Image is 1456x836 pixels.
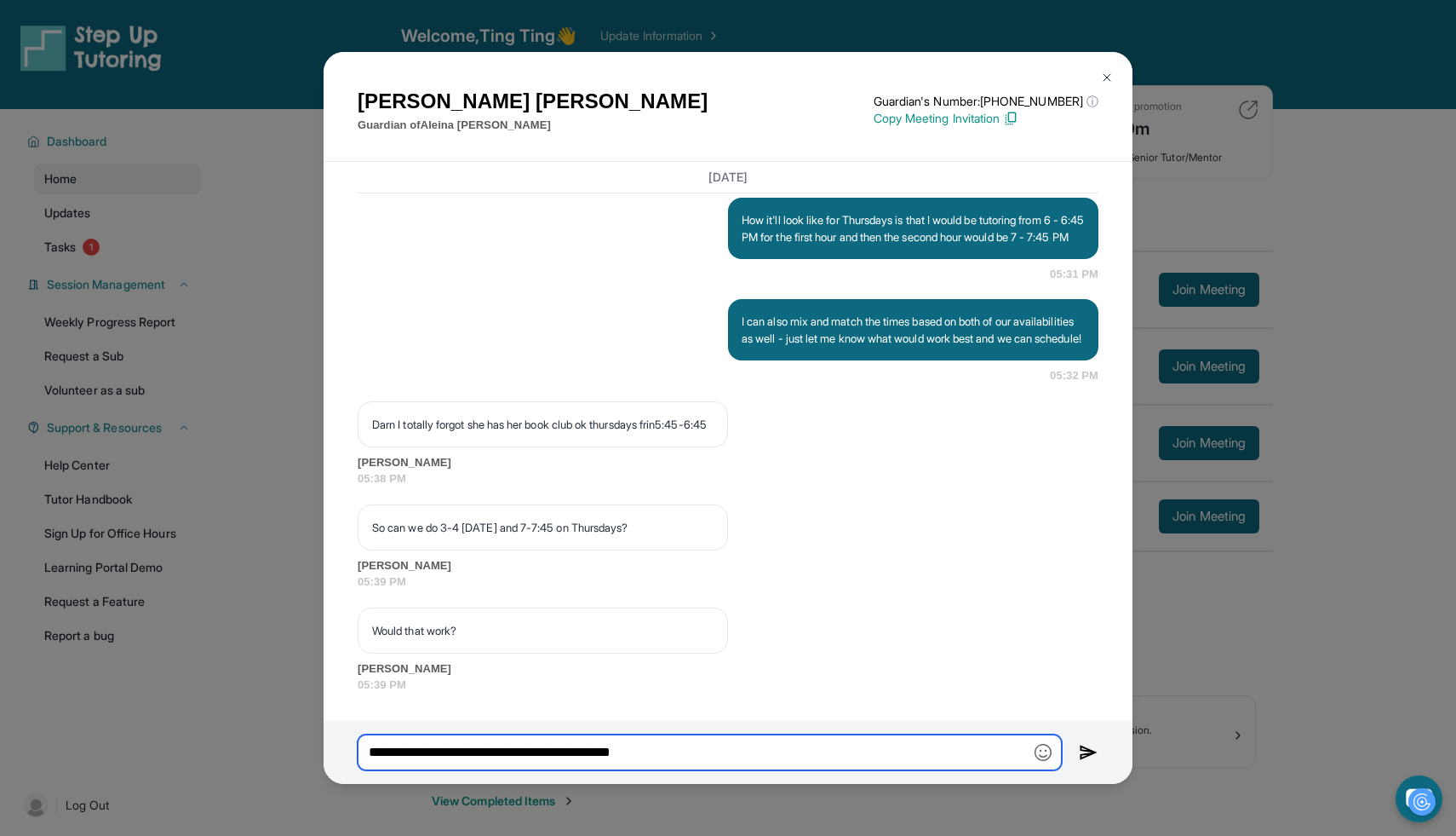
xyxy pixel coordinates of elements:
[358,117,708,134] p: Guardian of Aleina [PERSON_NAME]
[358,660,1098,677] span: [PERSON_NAME]
[1100,71,1114,84] img: Close Icon
[358,557,1098,574] span: [PERSON_NAME]
[358,677,1098,694] span: 05:39 PM
[372,622,714,639] p: Would that work?
[1396,775,1442,822] button: chat-button
[742,211,1085,245] p: How it'll look like for Thursdays is that I would be tutoring from 6 - 6:45 PM for the first hour...
[1050,266,1098,283] span: 05:31 PM
[1086,93,1098,110] span: ⓘ
[372,519,714,536] p: So can we do 3-4 [DATE] and 7-7:45 on Thursdays?
[1079,742,1098,763] img: Send icon
[1050,367,1098,384] span: 05:32 PM
[874,93,1098,110] p: Guardian's Number: [PHONE_NUMBER]
[358,169,1098,186] h3: [DATE]
[372,416,714,433] p: Darn I totally forgot she has her book club ok thursdays frin5:45-6:45
[358,454,1098,471] span: [PERSON_NAME]
[742,313,1085,347] p: I can also mix and match the times based on both of our availabilities as well - just let me know...
[358,86,708,117] h1: [PERSON_NAME] [PERSON_NAME]
[1003,111,1018,126] img: Copy Icon
[358,470,1098,487] span: 05:38 PM
[874,110,1098,127] p: Copy Meeting Invitation
[358,574,1098,591] span: 05:39 PM
[1035,744,1052,761] img: Emoji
